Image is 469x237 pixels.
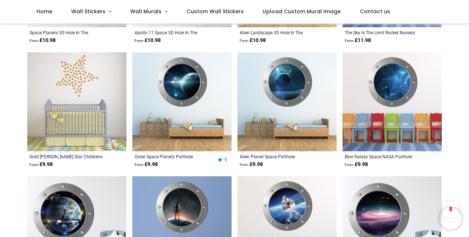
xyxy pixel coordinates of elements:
span: Home [37,8,52,15]
span: Upload Custom Mural Image [263,8,341,15]
img: Alien Planet Space Porthole Wall Sticker [237,52,337,151]
strong: £ 10.98 [240,37,266,44]
a: Gold [PERSON_NAME] Star Childrens [29,153,105,159]
strong: £ 10.98 [29,37,56,44]
span: 5 [224,156,227,163]
strong: £ 10.98 [135,37,161,44]
iframe: Brevo live chat [440,208,462,230]
a: Apollo 11 Space 3D Hole In The [135,29,210,35]
span: From [135,163,143,167]
span: Contact us [360,8,390,15]
span: From [29,39,38,43]
strong: £ 9.98 [240,161,263,168]
a: Blue Galaxy Space NASA Porthole [345,153,420,159]
a: The Sky Is The Limit Rocket Nursery [345,29,420,35]
a: Space Planets 3D Hole In The [29,29,105,35]
span: From [345,39,354,43]
a: Alien Landscape 3D Hole In The [240,29,315,35]
img: Gold Dotty Star Childrens Wall Sticker [27,52,126,151]
span: From [240,163,249,167]
a: Alien Planet Space Porthole [240,153,315,159]
a: Outer Space Planets Porthole [135,153,210,159]
span: Wall Stickers [71,8,105,15]
strong: £ 9.98 [345,161,368,168]
img: Blue Galaxy Space NASA Porthole Wall Sticker [343,52,442,151]
span: From [240,39,249,43]
strong: £ 11.98 [345,37,371,44]
img: Outer Space Planets Porthole Wall Sticker [132,52,232,151]
strong: £ 9.98 [135,161,158,168]
span: From [345,163,354,167]
span: Wall Murals [130,8,161,15]
span: From [135,39,143,43]
strong: £ 9.98 [29,161,53,168]
span: Custom Wall Stickers [187,8,244,15]
span: From [29,163,38,167]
